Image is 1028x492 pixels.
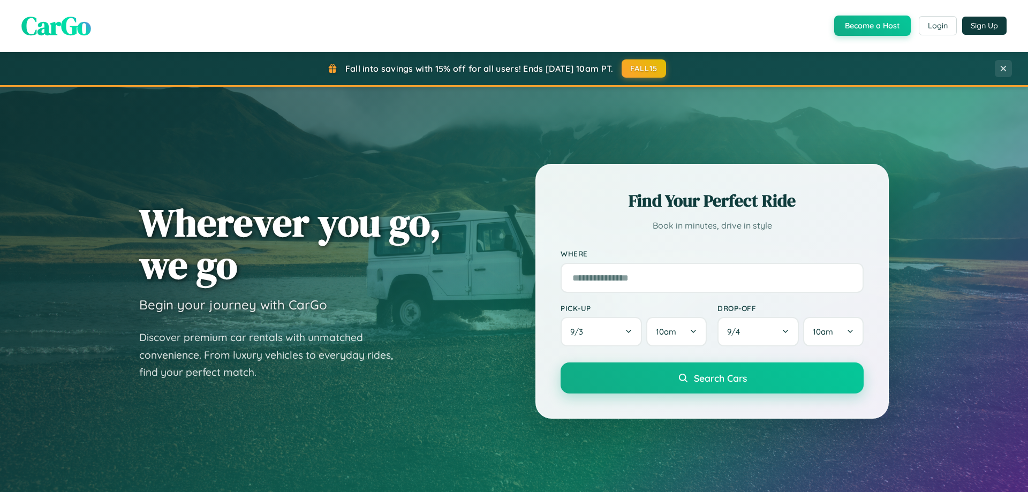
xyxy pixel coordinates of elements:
[561,218,864,233] p: Book in minutes, drive in style
[717,304,864,313] label: Drop-off
[570,327,588,337] span: 9 / 3
[345,63,614,74] span: Fall into savings with 15% off for all users! Ends [DATE] 10am PT.
[21,8,91,43] span: CarGo
[962,17,1007,35] button: Sign Up
[561,249,864,259] label: Where
[803,317,864,346] button: 10am
[622,59,667,78] button: FALL15
[813,327,833,337] span: 10am
[561,317,642,346] button: 9/3
[656,327,676,337] span: 10am
[139,297,327,313] h3: Begin your journey with CarGo
[561,189,864,213] h2: Find Your Perfect Ride
[139,329,407,381] p: Discover premium car rentals with unmatched convenience. From luxury vehicles to everyday rides, ...
[717,317,799,346] button: 9/4
[919,16,957,35] button: Login
[694,372,747,384] span: Search Cars
[139,201,441,286] h1: Wherever you go, we go
[727,327,745,337] span: 9 / 4
[561,362,864,393] button: Search Cars
[646,317,707,346] button: 10am
[561,304,707,313] label: Pick-up
[834,16,911,36] button: Become a Host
